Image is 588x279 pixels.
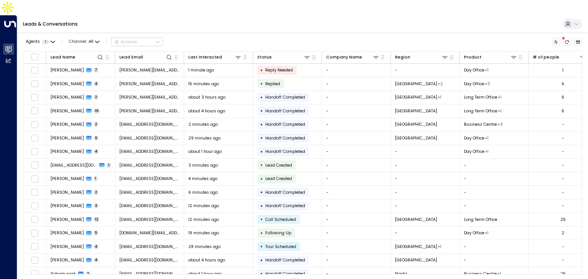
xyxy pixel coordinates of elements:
td: - [322,200,391,213]
div: Taipei [438,244,441,250]
div: Fort Worth,Fresno [438,81,443,87]
span: 3 [94,203,99,208]
div: - [562,122,564,127]
div: Workstation [485,67,488,73]
span: Arshia Khan [51,190,84,195]
span: Handoff Completed [265,190,305,195]
div: • [260,242,263,251]
span: Following Up [265,230,291,236]
span: Toggle select row [31,270,38,277]
span: about 1 hour ago [188,149,222,154]
span: Toggle select row [31,80,38,88]
div: • [260,201,263,211]
span: Call Scheduled [265,217,296,222]
span: 16 [94,109,100,114]
td: - [460,172,529,186]
td: - [322,240,391,253]
div: Lead Name [51,54,75,61]
span: Glasgow [395,135,437,141]
span: Taipei [395,257,437,263]
span: Handoff Completed [265,203,305,209]
button: Agents1 [23,38,57,46]
span: Toggle select row [31,229,38,237]
span: 5 [94,230,99,235]
span: 4 [94,81,99,86]
span: 3 minutes ago [188,162,218,168]
span: arshiakhannnn2001@gmail.com [119,176,180,182]
span: Replied [265,81,280,87]
div: 1 [562,67,563,73]
span: Toggle select row [31,148,38,155]
span: jenny.mcdarmid99@outlook.com [119,108,180,114]
span: quarantine@messaging.microsoft.com [119,162,180,168]
span: sharvari0912@gmail.com [119,149,180,154]
span: 2 [94,95,99,100]
span: about 4 hours ago [188,257,225,263]
span: about 1 hour ago [188,271,222,277]
td: - [322,186,391,199]
td: - [322,131,391,145]
span: All [88,39,93,44]
span: 19 minutes ago [188,230,219,236]
div: • [260,106,263,116]
span: Dallas [395,94,437,100]
div: Last Interacted [188,54,222,61]
td: - [391,227,460,240]
span: jenny.mcdarmid99@outlook.com [119,67,180,73]
span: danielamirraguimaraes.prof@gmail.com [119,230,180,236]
span: about 3 hours ago [188,94,225,100]
span: Handoff Completed [265,149,305,154]
div: Product [464,54,482,61]
div: Long Term Office [497,271,501,277]
button: Archived Leads [574,38,583,46]
div: • [260,187,263,197]
span: Englewood [395,244,437,250]
td: - [391,145,460,159]
span: 4 [94,258,99,263]
span: 6 minutes ago [188,190,218,195]
span: 1 [94,176,98,181]
td: - [322,104,391,118]
span: sohamworkss@gmail.com [119,271,180,277]
span: Business Centre [464,122,497,127]
span: Handoff Completed [265,135,305,141]
span: Toggle select row [31,162,38,169]
span: 2 [94,122,99,127]
span: Long Term Office [464,108,497,114]
span: 1 minute ago [188,67,214,73]
a: Leads & Conversations [23,21,78,27]
div: - [562,162,564,168]
div: Meeting Room [498,108,501,114]
div: - [562,257,564,263]
span: 12 minutes ago [188,217,219,222]
div: - [562,149,564,154]
span: There are new threads available. Refresh the grid to view the latest updates. [563,38,572,46]
span: Soham work [51,271,76,277]
span: 1 [42,40,49,44]
span: tiffany66135@gmail.com [119,257,180,263]
div: • [260,255,263,265]
span: Handoff Completed [265,94,305,100]
span: Toggle select row [31,107,38,115]
span: Lead Created [265,162,292,168]
span: Day Office [464,81,484,87]
span: Toggle select row [31,216,38,223]
button: Actions [111,37,163,47]
div: - [562,176,564,182]
div: - [562,203,564,209]
div: - [562,135,564,141]
span: Handoff Completed [265,271,305,277]
div: - [562,244,564,250]
button: Channel:All [67,38,102,46]
div: 6 [562,81,564,87]
span: Hong Kong Island [395,217,437,222]
div: Status [257,54,272,61]
td: - [391,186,460,199]
span: Channel: [67,38,102,46]
span: jenny.mcdarmid99@outlook.com [119,81,180,87]
div: Long Term Office,Meeting Room,Workstation [485,81,490,87]
span: Tiffany Chang [51,244,84,250]
span: Long Term Office [464,94,497,100]
td: - [460,240,529,253]
div: • [260,228,263,238]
